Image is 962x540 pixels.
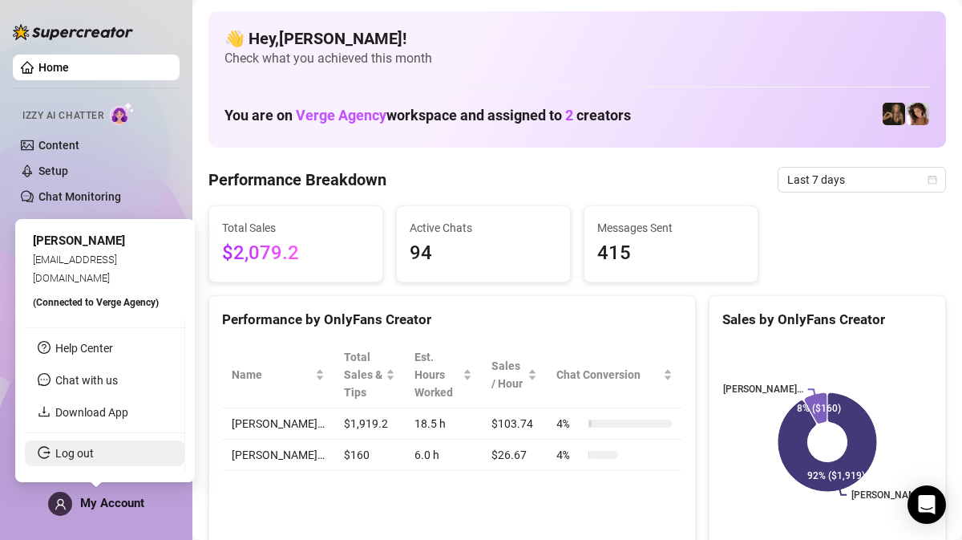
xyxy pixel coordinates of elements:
[224,50,930,67] span: Check what you achieved this month
[55,406,128,419] a: Download App
[410,238,557,269] span: 94
[55,374,118,387] span: Chat with us
[110,102,135,125] img: AI Chatter
[55,498,67,510] span: user
[556,446,582,464] span: 4 %
[547,342,682,408] th: Chat Conversion
[208,168,386,191] h4: Performance Breakdown
[851,489,932,501] text: [PERSON_NAME]…
[38,373,51,386] span: message
[565,107,573,124] span: 2
[222,408,334,440] td: [PERSON_NAME]…
[334,440,405,471] td: $160
[22,108,103,124] span: Izzy AI Chatter
[13,24,133,40] img: logo-BBDzfeDw.svg
[883,103,905,125] img: KATIE
[224,107,631,124] h1: You are on workspace and assigned to creators
[80,496,144,510] span: My Account
[38,61,69,74] a: Home
[33,233,125,248] span: [PERSON_NAME]
[723,384,803,395] text: [PERSON_NAME]…
[907,485,946,524] div: Open Intercom Messenger
[33,297,159,308] span: (Connected to Verge Agency )
[556,415,582,432] span: 4 %
[38,139,79,152] a: Content
[722,309,932,331] div: Sales by OnlyFans Creator
[907,103,929,125] img: Chloe
[597,219,745,237] span: Messages Sent
[928,175,937,185] span: calendar
[334,342,405,408] th: Total Sales & Tips
[482,408,547,440] td: $103.74
[222,440,334,471] td: [PERSON_NAME]…
[482,440,547,471] td: $26.67
[222,309,682,331] div: Performance by OnlyFans Creator
[296,107,386,124] span: Verge Agency
[224,27,930,50] h4: 👋 Hey, [PERSON_NAME] !
[222,238,370,269] span: $2,079.2
[222,342,334,408] th: Name
[414,348,459,401] div: Est. Hours Worked
[222,219,370,237] span: Total Sales
[787,168,936,192] span: Last 7 days
[55,447,94,460] a: Log out
[344,348,382,401] span: Total Sales & Tips
[25,441,184,466] li: Log out
[491,357,524,392] span: Sales / Hour
[405,408,482,440] td: 18.5 h
[33,254,117,283] span: [EMAIL_ADDRESS][DOMAIN_NAME]
[482,342,547,408] th: Sales / Hour
[38,190,121,203] a: Chat Monitoring
[556,366,660,384] span: Chat Conversion
[334,408,405,440] td: $1,919.2
[410,219,557,237] span: Active Chats
[55,342,113,355] a: Help Center
[38,164,68,177] a: Setup
[405,440,482,471] td: 6.0 h
[232,366,312,384] span: Name
[597,238,745,269] span: 415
